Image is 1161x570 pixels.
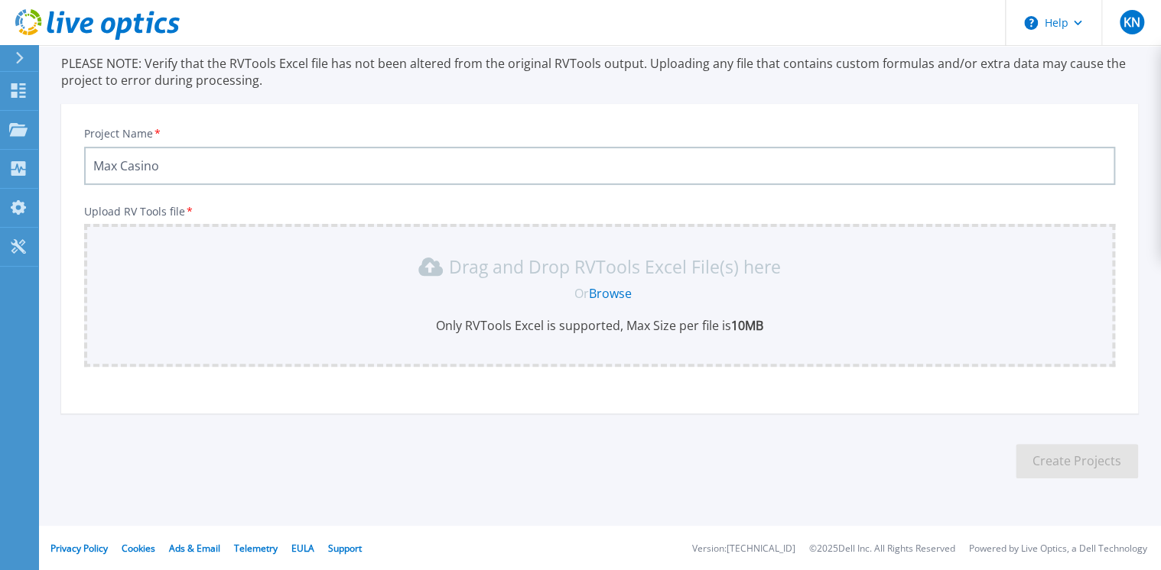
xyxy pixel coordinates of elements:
[84,147,1115,185] input: Enter Project Name
[234,542,278,555] a: Telemetry
[93,317,1106,334] p: Only RVTools Excel is supported, Max Size per file is
[1123,16,1140,28] span: KN
[692,544,795,554] li: Version: [TECHNICAL_ID]
[731,317,763,334] b: 10MB
[449,259,781,274] p: Drag and Drop RVTools Excel File(s) here
[809,544,955,554] li: © 2025 Dell Inc. All Rights Reserved
[122,542,155,555] a: Cookies
[169,542,220,555] a: Ads & Email
[328,542,362,555] a: Support
[969,544,1147,554] li: Powered by Live Optics, a Dell Technology
[93,254,1106,334] div: Drag and Drop RVTools Excel File(s) here OrBrowseOnly RVTools Excel is supported, Max Size per fi...
[61,5,1138,89] p: Up to 5 RVTools Excel files can be uploaded for the same project. The Excel data from each file w...
[84,206,1115,218] p: Upload RV Tools file
[291,542,314,555] a: EULA
[589,285,632,302] a: Browse
[574,285,589,302] span: Or
[84,128,162,139] label: Project Name
[50,542,108,555] a: Privacy Policy
[1016,444,1138,478] button: Create Projects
